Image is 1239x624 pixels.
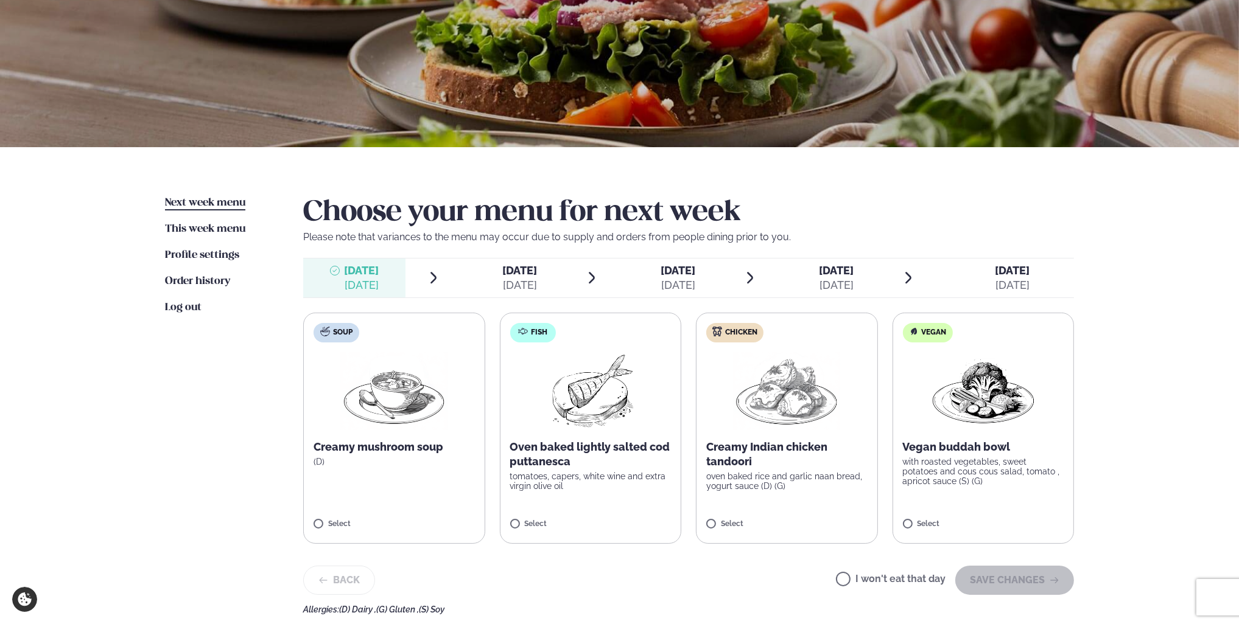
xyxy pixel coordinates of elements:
[165,300,202,315] a: Log out
[503,278,538,293] div: [DATE]
[909,327,919,336] img: Vegan.svg
[303,196,1074,230] h2: Choose your menu for next week
[165,250,239,260] span: Profile settings
[165,196,245,210] a: Next week menu
[930,352,1037,430] img: Vegan.png
[536,352,644,430] img: Fish.png
[712,327,722,336] img: chicken.svg
[903,457,1064,486] p: with roasted vegetables, sweet potatoes and cous cous salad, tomato , apricot sauce (S) (G)
[165,248,239,263] a: Profile settings
[165,222,245,237] a: This week menu
[165,302,202,313] span: Log out
[314,457,475,466] p: (D)
[531,328,547,338] span: Fish
[165,274,230,289] a: Order history
[339,605,376,614] span: (D) Dairy ,
[345,278,379,293] div: [DATE]
[706,440,868,469] p: Creamy Indian chicken tandoori
[12,587,37,612] a: Cookie settings
[995,264,1030,277] span: [DATE]
[165,276,230,286] span: Order history
[303,605,1074,614] div: Allergies:
[333,328,353,338] span: Soup
[995,278,1030,293] div: [DATE]
[903,440,1064,454] p: Vegan buddah bowl
[165,224,245,234] span: This week menu
[165,198,245,208] span: Next week menu
[320,327,330,336] img: soup.svg
[510,471,672,491] p: tomatoes, capers, white wine and extra virgin olive oil
[518,327,528,336] img: fish.svg
[303,566,375,595] button: Back
[661,264,696,277] span: [DATE]
[510,440,672,469] p: Oven baked lightly salted cod puttanesca
[733,352,840,430] img: Chicken-thighs.png
[303,230,1074,244] p: Please note that variances to the menu may occur due to supply and orders from people dining prio...
[314,440,475,454] p: Creamy mushroom soup
[376,605,419,614] span: (G) Gluten ,
[419,605,444,614] span: (S) Soy
[922,328,947,338] span: Vegan
[340,352,448,430] img: Soup.png
[706,471,868,491] p: oven baked rice and garlic naan bread, yogurt sauce (D) (G)
[661,278,696,293] div: [DATE]
[955,566,1074,595] button: SAVE CHANGES
[820,264,854,277] span: [DATE]
[725,328,757,338] span: Chicken
[820,278,854,293] div: [DATE]
[503,264,538,277] span: [DATE]
[345,264,379,277] span: [DATE]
